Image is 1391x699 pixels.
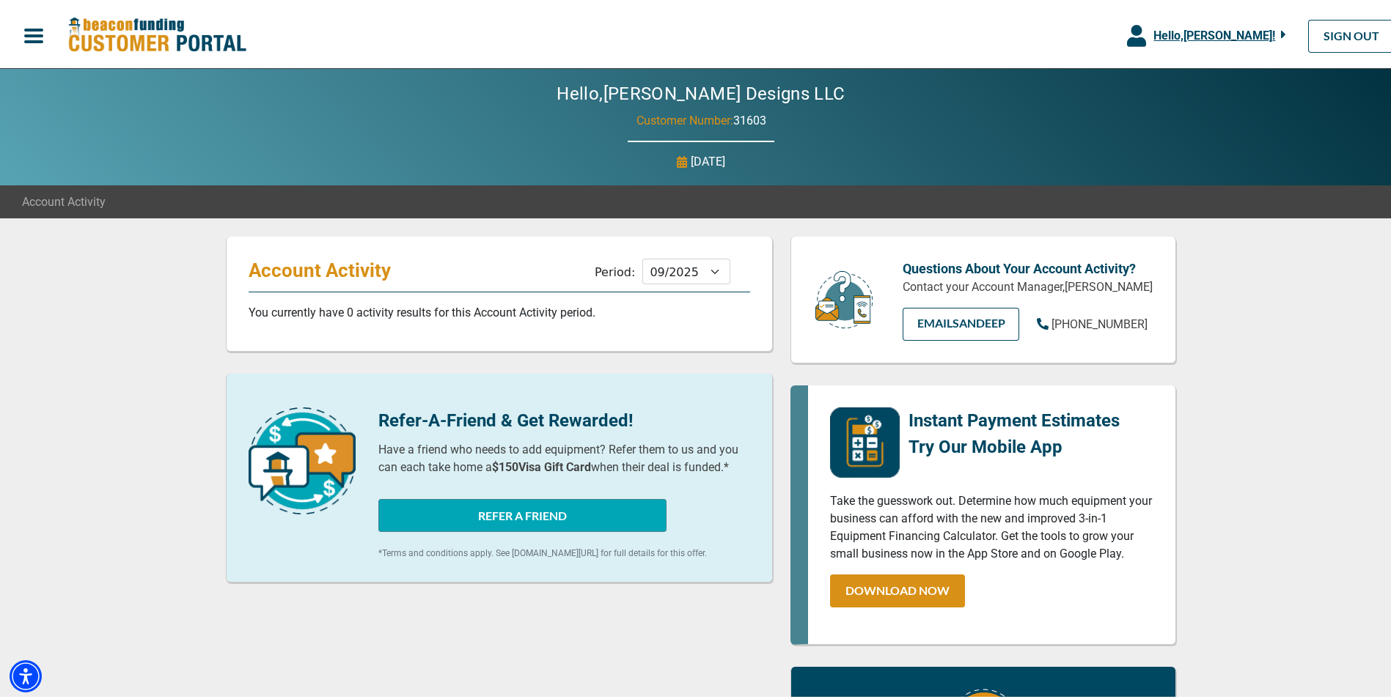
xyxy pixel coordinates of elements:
[909,431,1120,457] p: Try Our Mobile App
[249,256,404,279] p: Account Activity
[595,262,635,276] label: Period:
[10,657,42,689] div: Accessibility Menu
[691,150,725,168] p: [DATE]
[378,496,667,529] button: REFER A FRIEND
[513,81,889,102] h2: Hello, [PERSON_NAME] Designs LLC
[903,275,1153,293] p: Contact your Account Manager, [PERSON_NAME]
[830,404,900,475] img: mobile-app-logo.png
[249,404,356,511] img: refer-a-friend-icon.png
[903,305,1019,338] a: EMAILSandeep
[909,404,1120,431] p: Instant Payment Estimates
[492,457,591,471] b: $150 Visa Gift Card
[1153,26,1275,40] span: Hello, [PERSON_NAME] !
[1051,314,1148,328] span: [PHONE_NUMBER]
[811,267,877,328] img: customer-service.png
[733,111,766,125] span: 31603
[830,572,965,604] a: DOWNLOAD NOW
[636,111,733,125] span: Customer Number:
[830,489,1153,560] p: Take the guesswork out. Determine how much equipment your business can afford with the new and im...
[1037,313,1148,330] a: [PHONE_NUMBER]
[67,14,246,51] img: Beacon Funding Customer Portal Logo
[378,404,750,431] p: Refer-A-Friend & Get Rewarded!
[378,438,750,473] p: Have a friend who needs to add equipment? Refer them to us and you can each take home a when thei...
[903,256,1153,275] p: Questions About Your Account Activity?
[378,544,750,557] p: *Terms and conditions apply. See [DOMAIN_NAME][URL] for full details for this offer.
[249,301,750,319] p: You currently have 0 activity results for this Account Activity period.
[22,191,106,208] span: Account Activity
